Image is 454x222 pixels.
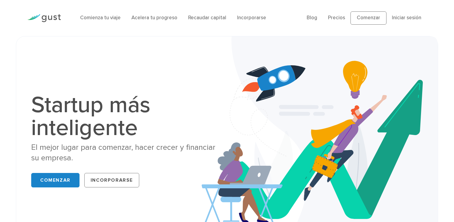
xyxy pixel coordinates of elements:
img: Logotipo de Gust [27,14,61,22]
a: Incorporarse [84,173,139,187]
a: Acelera tu progreso [131,15,177,21]
div: El mejor lugar para comenzar, hacer crecer y financiar su empresa. [31,142,223,163]
a: Comenzar [31,173,80,187]
a: Comienza tu viaje [80,15,121,21]
a: Recaudar capital [188,15,226,21]
h1: Startup más inteligente [31,94,223,139]
a: Iniciar sesión [392,15,421,21]
a: Incorporarse [237,15,266,21]
a: Precios [328,15,345,21]
a: Blog [307,15,317,21]
a: Comenzar [350,11,386,25]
